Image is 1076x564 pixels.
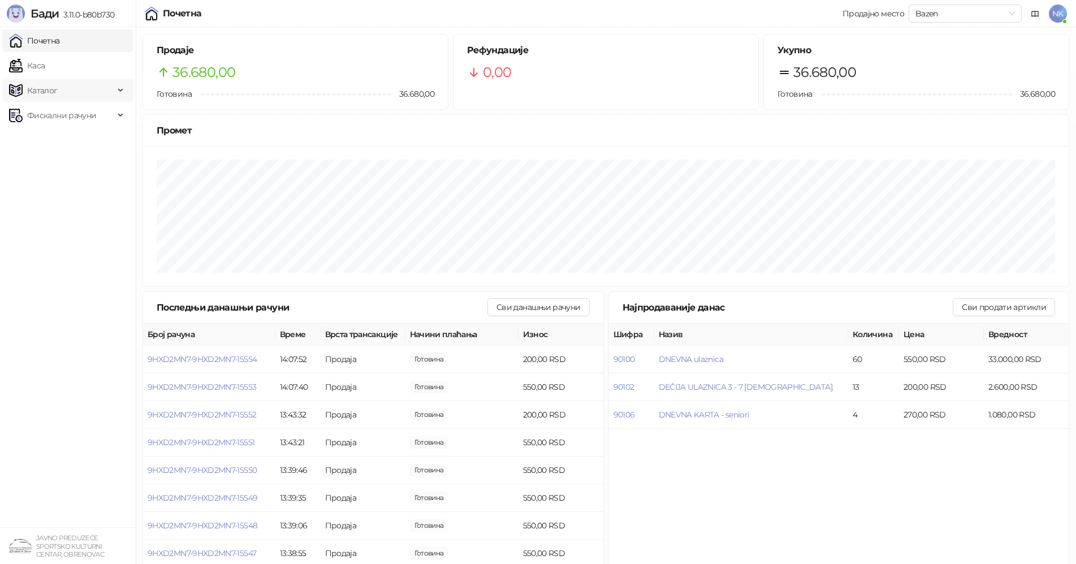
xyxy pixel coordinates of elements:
td: 14:07:40 [275,373,321,401]
span: 550,00 [410,492,448,504]
td: Продаја [321,429,405,457]
button: 9HXD2MN7-9HXD2MN7-15554 [148,354,257,364]
img: 64x64-companyLogo-4a28e1f8-f217-46d7-badd-69a834a81aaf.png [9,535,32,557]
td: 14:07:52 [275,346,321,373]
span: 550,00 [410,519,448,532]
td: 550,00 RSD [518,484,603,512]
td: Продаја [321,346,405,373]
th: Назив [654,324,849,346]
h5: Рефундације [467,44,745,57]
th: Број рачуна [143,324,275,346]
th: Шифра [609,324,654,346]
td: 1.080,00 RSD [984,401,1069,429]
td: 13:39:06 [275,512,321,540]
small: JAVNO PREDUZEĆE SPORTSKO KULTURNI CENTAR, OBRENOVAC [36,534,104,558]
span: 200,00 [410,353,448,365]
span: Бади [31,7,59,20]
span: 200,00 [410,408,448,421]
span: 36.680,00 [391,88,434,100]
button: 9HXD2MN7-9HXD2MN7-15550 [148,465,257,475]
td: Продаја [321,484,405,512]
td: Продаја [321,512,405,540]
button: Сви продати артикли [953,298,1055,316]
td: Продаја [321,457,405,484]
span: 550,00 [410,436,448,449]
button: DNEVNA KARTA - seniori [659,410,750,420]
td: Продаја [321,373,405,401]
td: 60 [848,346,899,373]
span: 550,00 [410,464,448,476]
td: 33.000,00 RSD [984,346,1069,373]
button: 9HXD2MN7-9HXD2MN7-15552 [148,410,256,420]
span: 36.680,00 [793,62,856,83]
span: 550,00 [410,547,448,559]
h5: Продаје [157,44,434,57]
a: Документација [1026,5,1044,23]
span: Bazen [915,5,1015,22]
span: Фискални рачуни [27,104,96,127]
td: 270,00 RSD [899,401,984,429]
span: 36.680,00 [1012,88,1055,100]
img: Logo [7,5,25,23]
button: DNEVNA ulaznica [659,354,723,364]
button: 90100 [613,354,635,364]
td: 550,00 RSD [518,457,603,484]
span: Готовина [777,89,813,99]
td: 13 [848,373,899,401]
th: Време [275,324,321,346]
div: Продајно место [842,10,904,18]
th: Врста трансакције [321,324,405,346]
div: Последњи данашњи рачуни [157,300,487,315]
th: Износ [518,324,603,346]
td: 13:43:21 [275,429,321,457]
th: Начини плаћања [405,324,518,346]
button: 9HXD2MN7-9HXD2MN7-15553 [148,382,256,392]
span: Готовина [157,89,192,99]
td: 13:39:46 [275,457,321,484]
th: Цена [899,324,984,346]
td: 550,00 RSD [518,429,603,457]
a: Каса [9,54,45,77]
button: 9HXD2MN7-9HXD2MN7-15551 [148,437,254,447]
th: Вредност [984,324,1069,346]
button: Сви данашњи рачуни [487,298,589,316]
td: Продаја [321,401,405,429]
span: 3.11.0-b80b730 [59,10,114,20]
button: 90106 [613,410,635,420]
td: 200,00 RSD [518,401,603,429]
td: 13:43:32 [275,401,321,429]
th: Количина [848,324,899,346]
div: Промет [157,123,1055,137]
button: 90102 [613,382,634,392]
span: Каталог [27,79,58,102]
button: DEČIJA ULAZNICA 3 - 7 [DEMOGRAPHIC_DATA]. [659,382,834,392]
div: Најпродаваније данас [623,300,953,315]
td: 13:39:35 [275,484,321,512]
a: Почетна [9,29,60,52]
div: Почетна [163,9,202,18]
td: 200,00 RSD [518,346,603,373]
span: 36.680,00 [172,62,235,83]
button: 9HXD2MN7-9HXD2MN7-15547 [148,548,256,558]
td: 4 [848,401,899,429]
td: 550,00 RSD [518,373,603,401]
td: 2.600,00 RSD [984,373,1069,401]
button: 9HXD2MN7-9HXD2MN7-15549 [148,493,257,503]
span: 0,00 [483,62,511,83]
td: 550,00 RSD [899,346,984,373]
span: NK [1049,5,1067,23]
button: 9HXD2MN7-9HXD2MN7-15548 [148,520,257,531]
span: 550,00 [410,381,448,393]
td: 550,00 RSD [518,512,603,540]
